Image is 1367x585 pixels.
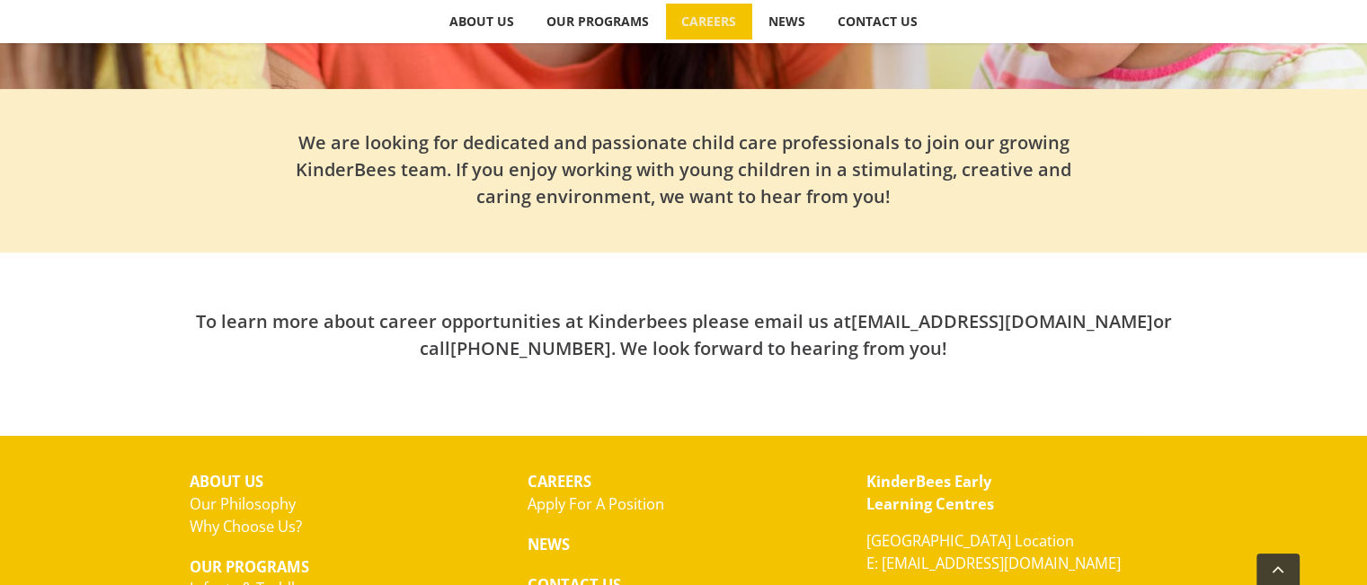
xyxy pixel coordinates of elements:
strong: ABOUT US [190,471,263,492]
strong: NEWS [528,534,570,554]
a: [EMAIL_ADDRESS][DOMAIN_NAME] [851,309,1153,333]
a: Why Choose Us? [190,516,302,536]
a: Our Philosophy [190,493,296,514]
h2: To learn more about career opportunities at Kinderbees please email us at or call . We look forwa... [190,308,1178,362]
span: NEWS [768,15,805,28]
a: E: [EMAIL_ADDRESS][DOMAIN_NAME] [866,553,1121,573]
a: [PHONE_NUMBER] [450,336,611,360]
strong: KinderBees Early Learning Centres [866,471,994,514]
a: NEWS [753,4,821,40]
a: CAREERS [666,4,752,40]
p: [GEOGRAPHIC_DATA] Location [866,530,1178,575]
span: ABOUT US [449,15,514,28]
span: CAREERS [681,15,736,28]
a: Apply For A Position [528,493,664,514]
strong: OUR PROGRAMS [190,556,309,577]
a: ABOUT US [434,4,530,40]
strong: CAREERS [528,471,591,492]
span: OUR PROGRAMS [546,15,649,28]
span: CONTACT US [838,15,918,28]
a: CONTACT US [822,4,934,40]
h2: We are looking for dedicated and passionate child care professionals to join our growing KinderBe... [288,129,1079,210]
a: KinderBees EarlyLearning Centres [866,471,994,514]
a: OUR PROGRAMS [531,4,665,40]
